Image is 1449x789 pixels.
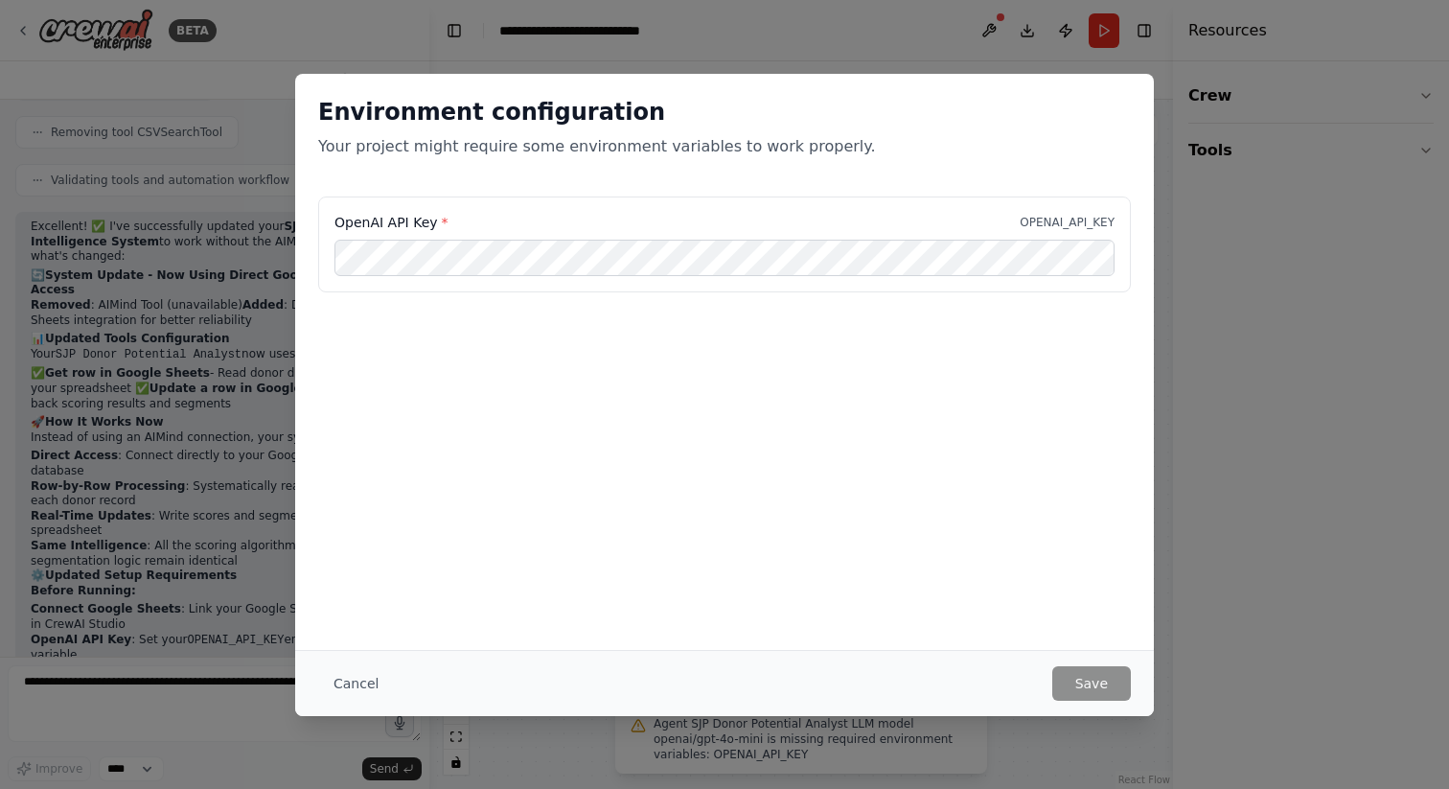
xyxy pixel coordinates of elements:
button: Save [1052,666,1131,701]
h2: Environment configuration [318,97,1131,128]
button: Cancel [318,666,394,701]
label: OpenAI API Key [334,213,448,232]
p: Your project might require some environment variables to work properly. [318,135,1131,158]
p: OPENAI_API_KEY [1020,215,1115,230]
